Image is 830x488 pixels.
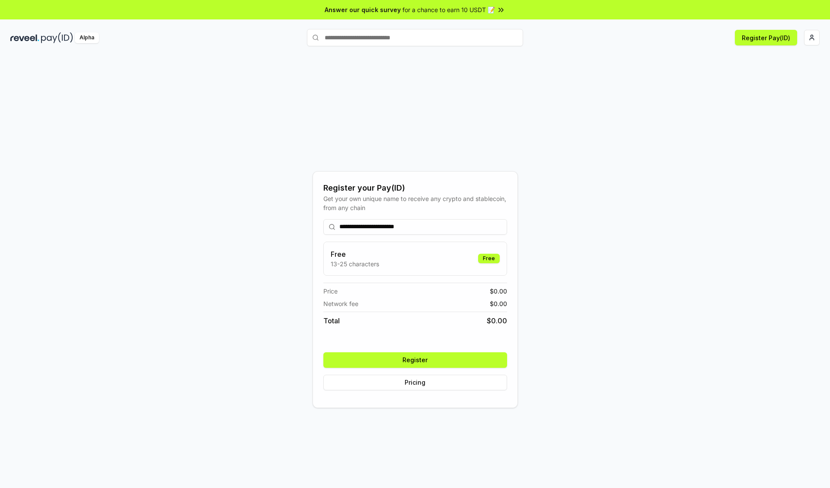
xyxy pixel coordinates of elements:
[41,32,73,43] img: pay_id
[735,30,797,45] button: Register Pay(ID)
[323,299,358,308] span: Network fee
[487,316,507,326] span: $ 0.00
[10,32,39,43] img: reveel_dark
[323,287,338,296] span: Price
[325,5,401,14] span: Answer our quick survey
[323,375,507,390] button: Pricing
[331,259,379,268] p: 13-25 characters
[323,194,507,212] div: Get your own unique name to receive any crypto and stablecoin, from any chain
[323,352,507,368] button: Register
[323,316,340,326] span: Total
[490,287,507,296] span: $ 0.00
[323,182,507,194] div: Register your Pay(ID)
[478,254,500,263] div: Free
[490,299,507,308] span: $ 0.00
[331,249,379,259] h3: Free
[402,5,495,14] span: for a chance to earn 10 USDT 📝
[75,32,99,43] div: Alpha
